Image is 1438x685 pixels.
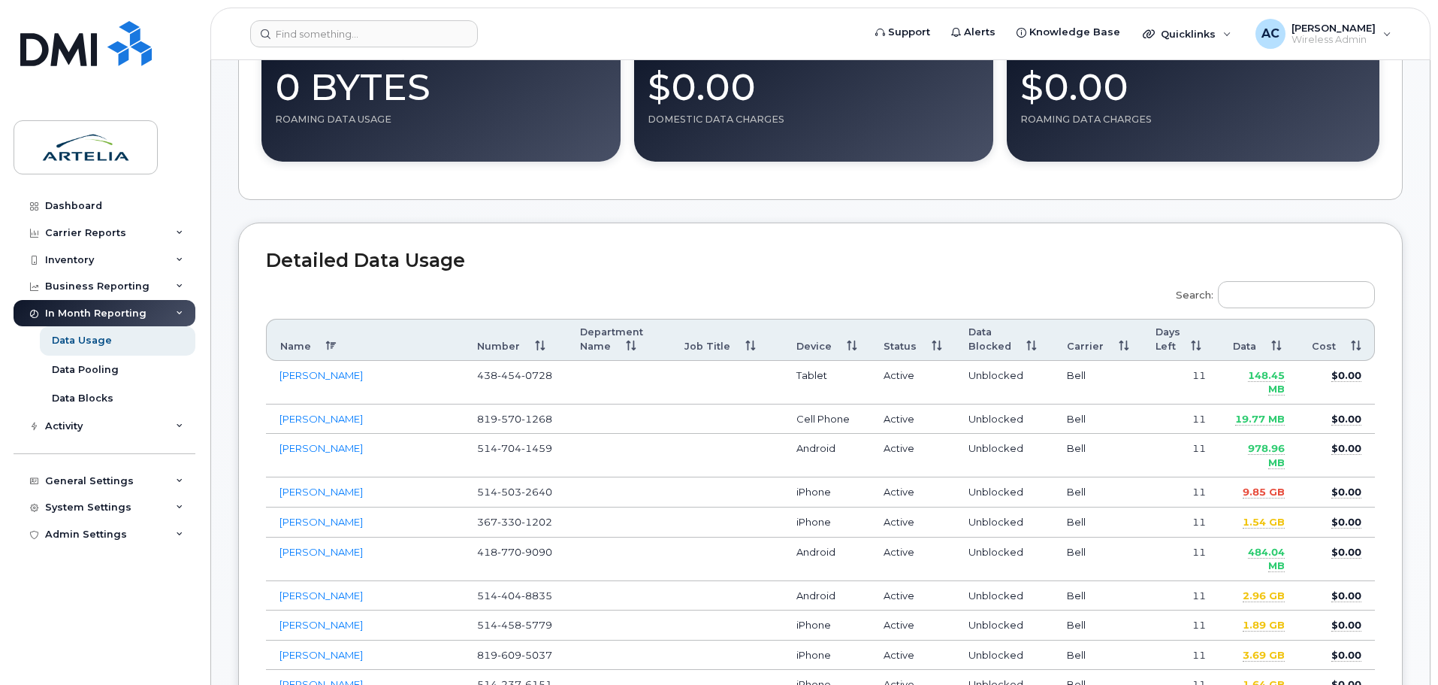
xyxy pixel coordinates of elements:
[1298,319,1375,361] th: Cost: activate to sort column ascending
[648,114,980,126] div: Domestic Data Charges
[870,538,955,581] td: Active
[955,405,1053,435] td: Unblocked
[1053,434,1142,477] td: Bell
[1248,442,1285,469] span: 978.96 MB
[783,508,870,538] td: iPhone
[1219,319,1298,361] th: Data: activate to sort column ascending
[783,611,870,641] td: iPhone
[1142,405,1219,435] td: 11
[870,405,955,435] td: Active
[870,581,955,611] td: Active
[1331,546,1361,559] span: $0.00
[1331,590,1361,602] span: $0.00
[955,611,1053,641] td: Unblocked
[1053,319,1142,361] th: Carrier: activate to sort column ascending
[1243,516,1285,529] span: 1.54 GB
[955,361,1053,405] td: Unblocked
[955,477,1053,508] td: Unblocked
[1053,508,1142,538] td: Bell
[521,590,552,602] span: 8835
[477,546,552,558] span: 418
[1132,19,1242,49] div: Quicklinks
[1142,581,1219,611] td: 11
[955,538,1053,581] td: Unblocked
[497,619,521,631] span: 458
[1053,641,1142,671] td: Bell
[497,590,521,602] span: 404
[1142,319,1219,361] th: Days Left: activate to sort column ascending
[279,649,363,661] a: [PERSON_NAME]
[1142,538,1219,581] td: 11
[1006,17,1131,47] a: Knowledge Base
[477,486,552,498] span: 514
[783,477,870,508] td: iPhone
[477,590,552,602] span: 514
[1053,581,1142,611] td: Bell
[279,486,363,498] a: [PERSON_NAME]
[955,319,1053,361] th: Data Blocked: activate to sort column ascending
[1029,25,1120,40] span: Knowledge Base
[1331,619,1361,632] span: $0.00
[279,619,363,631] a: [PERSON_NAME]
[1142,477,1219,508] td: 11
[250,20,478,47] input: Find something...
[1261,25,1279,43] span: AC
[870,477,955,508] td: Active
[870,434,955,477] td: Active
[266,250,1375,271] h2: Detailed Data Usage
[783,538,870,581] td: Android
[1331,442,1361,455] span: $0.00
[955,434,1053,477] td: Unblocked
[1245,19,1402,49] div: Alexandre Chagnon
[1218,281,1375,308] input: Search:
[870,611,955,641] td: Active
[477,413,552,425] span: 819
[497,546,521,558] span: 770
[865,17,941,47] a: Support
[1291,22,1376,34] span: [PERSON_NAME]
[870,319,955,361] th: Status: activate to sort column ascending
[521,413,552,425] span: 1268
[521,516,552,528] span: 1202
[521,619,552,631] span: 5779
[497,442,521,454] span: 704
[279,546,363,558] a: [PERSON_NAME]
[497,516,521,528] span: 330
[1243,486,1285,499] span: 9.85 GB
[1243,619,1285,632] span: 1.89 GB
[1331,649,1361,662] span: $0.00
[275,114,607,126] div: Roaming Data Usage
[279,442,363,454] a: [PERSON_NAME]
[279,516,363,528] a: [PERSON_NAME]
[1166,271,1375,314] label: Search:
[1331,486,1361,499] span: $0.00
[964,25,995,40] span: Alerts
[1142,611,1219,641] td: 11
[1020,48,1366,114] div: $0.00
[1331,369,1361,382] span: $0.00
[266,319,464,361] th: Name: activate to sort column descending
[955,641,1053,671] td: Unblocked
[521,442,552,454] span: 1459
[1053,405,1142,435] td: Bell
[521,486,552,498] span: 2640
[1142,361,1219,405] td: 11
[1235,413,1285,426] span: 19.77 MB
[1248,546,1285,573] span: 484.04 MB
[955,508,1053,538] td: Unblocked
[783,581,870,611] td: Android
[477,649,552,661] span: 819
[521,546,552,558] span: 9090
[279,369,363,381] a: [PERSON_NAME]
[1142,434,1219,477] td: 11
[497,369,521,381] span: 454
[671,319,783,361] th: Job Title: activate to sort column ascending
[1053,361,1142,405] td: Bell
[279,413,363,425] a: [PERSON_NAME]
[521,369,552,381] span: 0728
[275,48,607,114] div: 0 Bytes
[1161,28,1216,40] span: Quicklinks
[477,516,552,528] span: 367
[1248,369,1285,396] span: 148.45 MB
[870,508,955,538] td: Active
